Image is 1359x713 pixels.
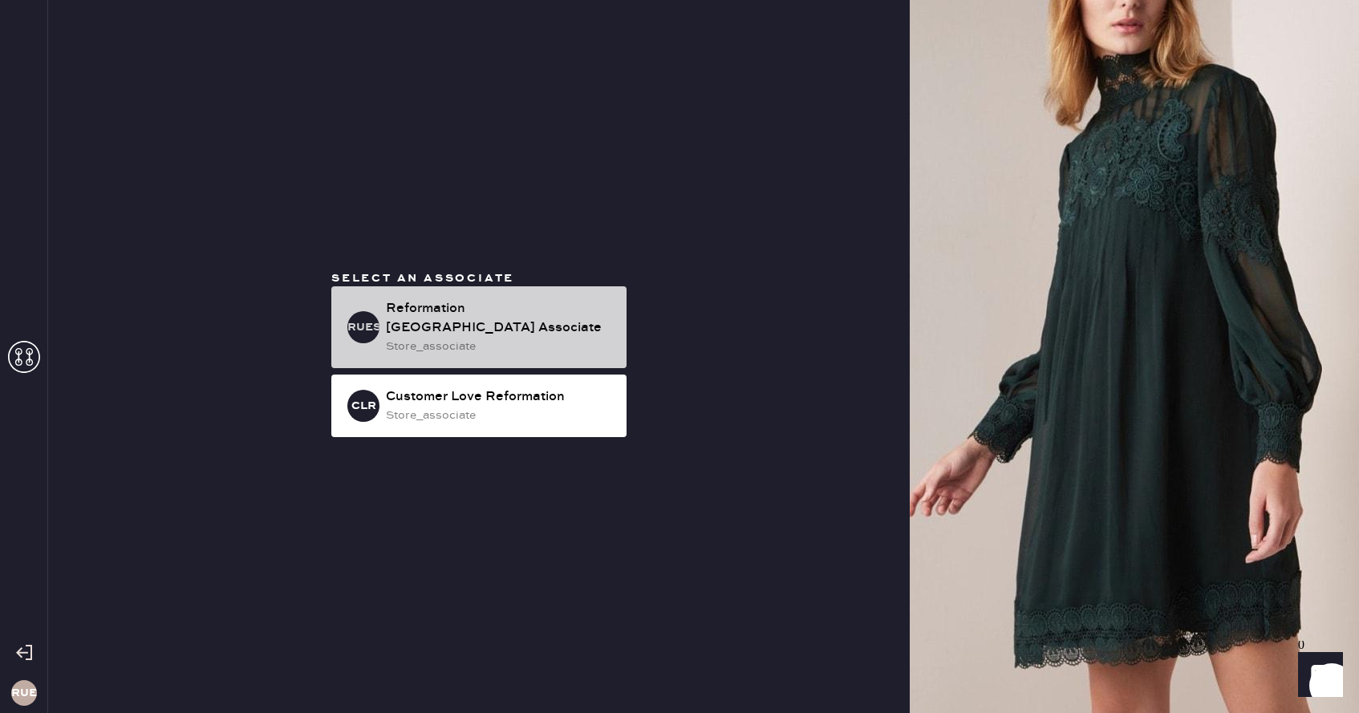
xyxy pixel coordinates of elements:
[386,407,614,424] div: store_associate
[386,299,614,338] div: Reformation [GEOGRAPHIC_DATA] Associate
[386,387,614,407] div: Customer Love Reformation
[331,271,514,286] span: Select an associate
[11,687,37,699] h3: RUES
[351,400,376,411] h3: CLR
[1283,641,1352,710] iframe: Front Chat
[386,338,614,355] div: store_associate
[347,322,379,333] h3: RUESA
